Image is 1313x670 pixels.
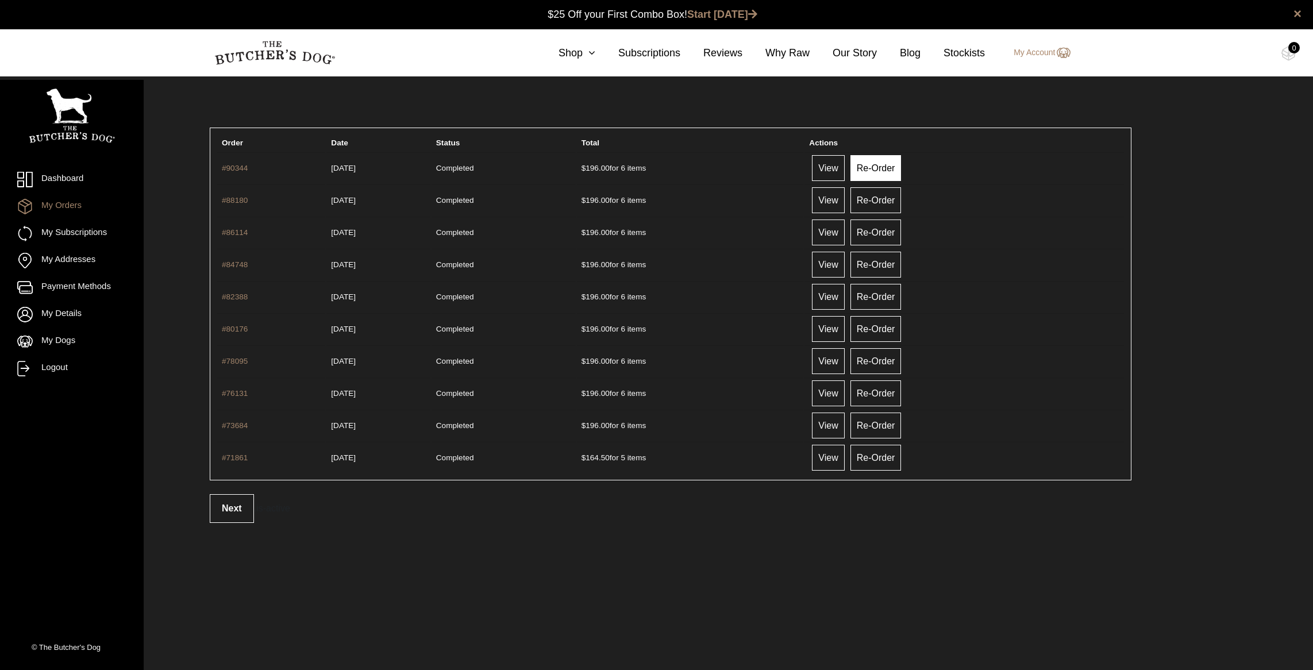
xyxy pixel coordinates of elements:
[582,453,610,462] span: 164.50
[1288,42,1300,53] div: 0
[432,378,576,409] td: Completed
[577,442,804,473] td: for 5 items
[877,45,921,61] a: Blog
[331,138,348,147] span: Date
[1281,46,1296,61] img: TBD_Cart-Empty.png
[812,220,844,245] a: View
[582,325,610,333] span: 196.00
[331,164,356,172] time: [DATE]
[331,228,356,237] time: [DATE]
[222,453,248,462] a: #71861
[812,155,844,181] a: View
[921,45,985,61] a: Stockists
[680,45,742,61] a: Reviews
[582,325,586,333] span: $
[331,453,356,462] time: [DATE]
[432,410,576,441] td: Completed
[17,334,126,349] a: My Dogs
[222,228,248,237] a: #86114
[577,410,804,441] td: for 6 items
[850,348,902,374] a: Re-Order
[582,138,599,147] span: Total
[582,196,586,205] span: $
[577,281,804,312] td: for 6 items
[582,389,610,398] span: 196.00
[577,345,804,376] td: for 6 items
[222,164,248,172] a: #90344
[577,378,804,409] td: for 6 items
[577,217,804,248] td: for 6 items
[582,453,586,462] span: $
[17,226,126,241] a: My Subscriptions
[222,196,248,205] a: #88180
[812,380,844,406] a: View
[17,253,126,268] a: My Addresses
[432,217,576,248] td: Completed
[812,413,844,438] a: View
[812,187,844,213] a: View
[432,249,576,280] td: Completed
[17,280,126,295] a: Payment Methods
[582,389,586,398] span: $
[850,220,902,245] a: Re-Order
[595,45,680,61] a: Subscriptions
[1293,7,1302,21] a: close
[812,445,844,471] a: View
[850,187,902,213] a: Re-Order
[577,249,804,280] td: for 6 items
[582,164,610,172] span: 196.00
[432,442,576,473] td: Completed
[582,357,610,365] span: 196.00
[582,260,586,269] span: $
[436,138,460,147] span: Status
[810,45,877,61] a: Our Story
[331,292,356,301] time: [DATE]
[331,196,356,205] time: [DATE]
[582,164,586,172] span: $
[742,45,810,61] a: Why Raw
[812,316,844,342] a: View
[582,357,586,365] span: $
[331,421,356,430] time: [DATE]
[850,445,902,471] a: Re-Order
[210,494,254,523] a: Next
[432,345,576,376] td: Completed
[812,348,844,374] a: View
[850,380,902,406] a: Re-Order
[222,389,248,398] a: #76131
[687,9,757,20] a: Start [DATE]
[582,228,610,237] span: 196.00
[812,284,844,310] a: View
[222,260,248,269] a: #84748
[29,88,115,143] img: TBD_Portrait_Logo_White.png
[17,172,126,187] a: Dashboard
[432,152,576,183] td: Completed
[331,325,356,333] time: [DATE]
[222,138,243,147] span: Order
[222,292,248,301] a: #82388
[17,199,126,214] a: My Orders
[432,281,576,312] td: Completed
[582,421,586,430] span: $
[577,184,804,215] td: for 6 items
[582,228,586,237] span: $
[222,357,248,365] a: #78095
[331,389,356,398] time: [DATE]
[432,313,576,344] td: Completed
[582,196,610,205] span: 196.00
[331,260,356,269] time: [DATE]
[17,307,126,322] a: My Details
[577,152,804,183] td: for 6 items
[582,292,610,301] span: 196.00
[850,252,902,278] a: Re-Order
[582,292,586,301] span: $
[812,252,844,278] a: View
[809,138,838,147] span: Actions
[577,313,804,344] td: for 6 items
[432,184,576,215] td: Completed
[210,494,1131,523] div: .is-active
[222,421,248,430] a: #73684
[850,413,902,438] a: Re-Order
[1002,46,1070,60] a: My Account
[222,325,248,333] a: #80176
